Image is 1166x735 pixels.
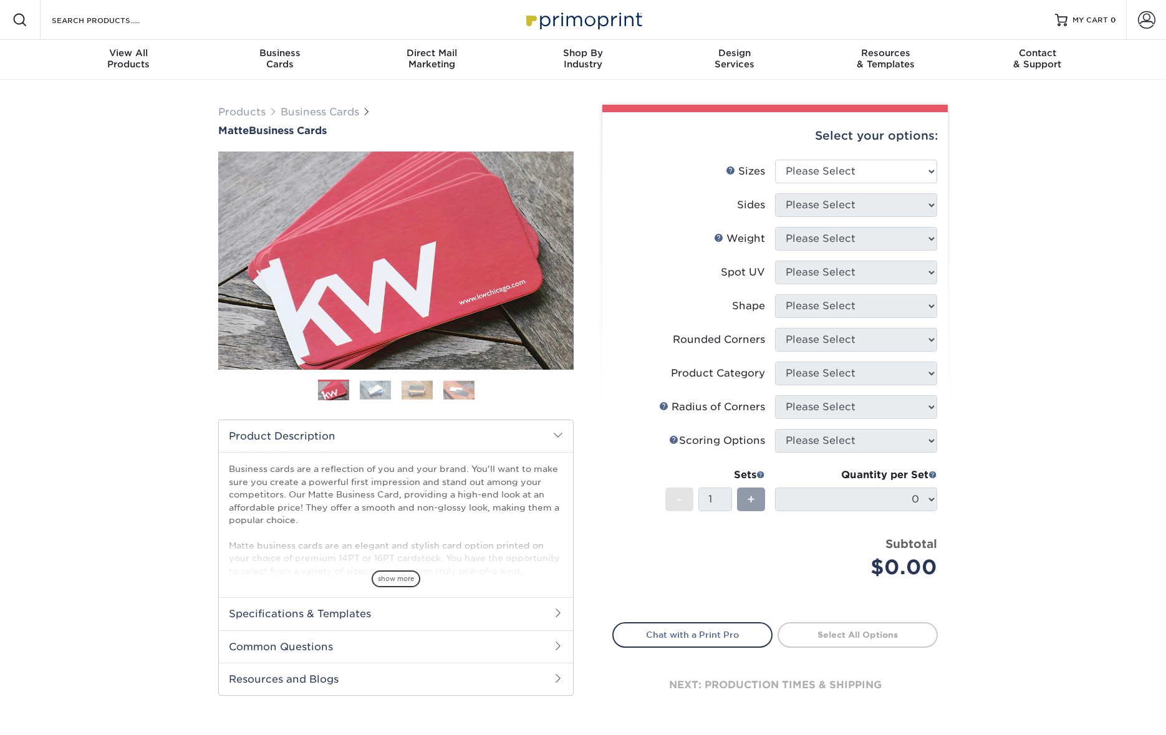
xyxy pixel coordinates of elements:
h1: Business Cards [218,125,574,137]
span: Business [205,47,356,59]
div: Rounded Corners [673,332,765,347]
a: Resources& Templates [810,40,961,80]
a: Products [218,106,266,118]
h2: Specifications & Templates [219,597,573,630]
img: Business Cards 03 [402,380,433,400]
span: Shop By [508,47,659,59]
img: Business Cards 02 [360,380,391,400]
div: Scoring Options [669,433,765,448]
div: Sets [665,468,765,483]
div: Services [658,47,810,70]
div: Select your options: [612,112,938,160]
div: Sizes [726,164,765,179]
input: SEARCH PRODUCTS..... [51,12,172,27]
h2: Common Questions [219,630,573,663]
div: Quantity per Set [775,468,937,483]
div: & Support [961,47,1113,70]
a: MatteBusiness Cards [218,125,574,137]
a: Business Cards [281,106,359,118]
span: MY CART [1072,15,1108,26]
div: Products [53,47,205,70]
span: View All [53,47,205,59]
h2: Product Description [219,420,573,452]
div: Spot UV [721,265,765,280]
div: Sides [737,198,765,213]
h2: Resources and Blogs [219,663,573,695]
span: 0 [1111,16,1116,24]
a: Select All Options [778,622,938,647]
div: Radius of Corners [659,400,765,415]
a: Contact& Support [961,40,1113,80]
div: Cards [205,47,356,70]
div: Marketing [356,47,508,70]
span: Resources [810,47,961,59]
img: Business Cards 01 [318,375,349,406]
div: Industry [508,47,659,70]
span: Design [658,47,810,59]
span: Direct Mail [356,47,508,59]
a: BusinessCards [205,40,356,80]
span: Matte [218,125,249,137]
a: Chat with a Print Pro [612,622,773,647]
div: & Templates [810,47,961,70]
strong: Subtotal [885,537,937,550]
a: DesignServices [658,40,810,80]
div: $0.00 [784,552,937,582]
span: - [677,490,682,509]
span: Contact [961,47,1113,59]
div: next: production times & shipping [612,648,938,723]
div: Product Category [671,366,765,381]
img: Primoprint [521,6,645,33]
a: Shop ByIndustry [508,40,659,80]
a: Direct MailMarketing [356,40,508,80]
a: View AllProducts [53,40,205,80]
img: Business Cards 04 [443,380,475,400]
div: Shape [732,299,765,314]
img: Matte 01 [218,83,574,438]
span: + [747,490,755,509]
span: show more [372,570,420,587]
p: Business cards are a reflection of you and your brand. You'll want to make sure you create a powe... [229,463,563,640]
div: Weight [714,231,765,246]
